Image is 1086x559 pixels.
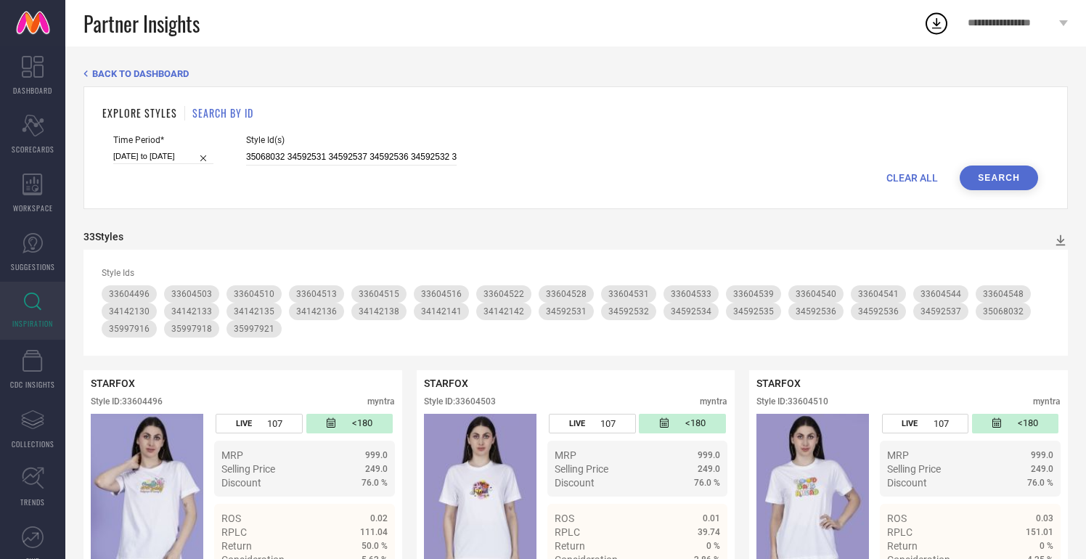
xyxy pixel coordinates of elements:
span: 35997918 [171,324,212,334]
span: 111.04 [360,527,388,537]
div: Number of days since the style was first listed on the platform [972,414,1058,433]
span: 35997921 [234,324,274,334]
div: 33 Styles [83,231,123,242]
span: <180 [685,417,706,430]
div: Number of days since the style was first listed on the platform [306,414,393,433]
span: 76.0 % [362,478,388,488]
span: MRP [887,449,909,461]
span: 33604540 [796,289,836,299]
span: 999.0 [365,450,388,460]
span: 0 % [1040,541,1053,551]
span: 50.0 % [362,541,388,551]
span: 33604516 [421,289,462,299]
span: 33604544 [920,289,961,299]
span: 33604533 [671,289,711,299]
span: RPLC [887,526,913,538]
span: 34142142 [483,306,524,317]
div: Open download list [923,10,950,36]
span: 33604541 [858,289,899,299]
span: BACK TO DASHBOARD [92,68,189,79]
span: ROS [887,513,907,524]
span: LIVE [236,419,252,428]
span: TRENDS [20,497,45,507]
span: RPLC [221,526,247,538]
span: 33604531 [608,289,649,299]
span: LIVE [902,419,918,428]
span: 34142133 [171,306,212,317]
span: SCORECARDS [12,144,54,155]
span: 39.74 [698,527,720,537]
span: 0 % [706,541,720,551]
span: 107 [267,418,282,429]
input: Select time period [113,149,213,164]
div: Number of days the style has been live on the platform [882,414,968,433]
span: STARFOX [91,378,135,389]
span: 0.03 [1036,513,1053,523]
span: Partner Insights [83,9,200,38]
span: ROS [221,513,241,524]
span: WORKSPACE [13,203,53,213]
span: DASHBOARD [13,85,52,96]
span: 34142130 [109,306,150,317]
span: 33604513 [296,289,337,299]
div: Style ID: 33604510 [756,396,828,407]
span: STARFOX [424,378,468,389]
span: LIVE [569,419,585,428]
span: 35997916 [109,324,150,334]
span: Time Period* [113,135,213,145]
span: 33604503 [171,289,212,299]
span: 999.0 [698,450,720,460]
div: Style Ids [102,268,1050,278]
span: 34592532 [608,306,649,317]
span: 33604496 [109,289,150,299]
h1: SEARCH BY ID [192,105,253,121]
span: Selling Price [555,463,608,475]
span: 34142138 [359,306,399,317]
span: Return [887,540,918,552]
span: 34592536 [796,306,836,317]
div: myntra [367,396,395,407]
span: 34592535 [733,306,774,317]
span: 33604548 [983,289,1024,299]
span: <180 [1018,417,1038,430]
span: STARFOX [756,378,801,389]
span: 34142136 [296,306,337,317]
span: SUGGESTIONS [11,261,55,272]
span: Return [555,540,585,552]
div: Back TO Dashboard [83,68,1068,79]
span: 76.0 % [694,478,720,488]
span: MRP [221,449,243,461]
span: CLEAR ALL [886,172,938,184]
span: 33604528 [546,289,587,299]
span: Selling Price [221,463,275,475]
span: 0.02 [370,513,388,523]
span: 151.01 [1026,527,1053,537]
span: 107 [934,418,949,429]
span: 33604510 [234,289,274,299]
span: COLLECTIONS [12,438,54,449]
div: Number of days since the style was first listed on the platform [639,414,725,433]
span: ROS [555,513,574,524]
div: Style ID: 33604496 [91,396,163,407]
span: <180 [352,417,372,430]
span: 34142141 [421,306,462,317]
span: 999.0 [1031,450,1053,460]
span: 33604515 [359,289,399,299]
span: 34592536 [858,306,899,317]
span: 76.0 % [1027,478,1053,488]
span: 35068032 [983,306,1024,317]
button: Search [960,166,1038,190]
span: CDC INSIGHTS [10,379,55,390]
span: Discount [887,477,927,489]
div: Style ID: 33604503 [424,396,496,407]
span: MRP [555,449,576,461]
span: 107 [600,418,616,429]
span: Selling Price [887,463,941,475]
h1: EXPLORE STYLES [102,105,177,121]
span: 249.0 [1031,464,1053,474]
span: Discount [555,477,595,489]
span: Return [221,540,252,552]
span: RPLC [555,526,580,538]
span: 33604522 [483,289,524,299]
span: 249.0 [365,464,388,474]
